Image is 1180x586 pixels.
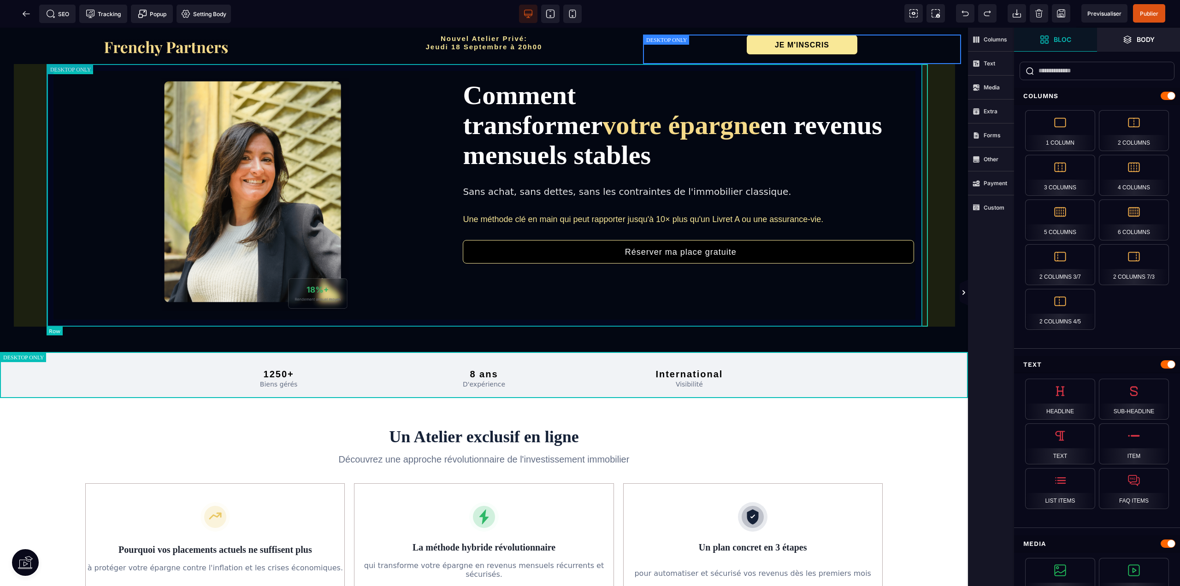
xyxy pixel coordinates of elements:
[463,82,602,112] span: transformer
[463,212,914,236] button: Réserver ma place gratuite
[1025,289,1095,330] div: 2 Columns 4/5
[260,353,298,360] span: Biens gérés
[676,353,703,360] span: Visibilité
[1025,379,1095,420] div: Headline
[984,180,1007,187] strong: Payment
[1025,468,1095,509] div: List Items
[354,533,613,551] p: qui transforme votre épargne en revenus mensuels récurrents et sécurisés.
[624,513,882,539] h3: Un plan concret en 3 étapes
[325,7,643,28] h2: Nouvel Atelier Privé: Jeudi 18 Septembre à 20h00
[984,132,1001,139] strong: Forms
[463,353,505,360] span: D'expérience
[86,9,121,18] span: Tracking
[1099,110,1169,151] div: 2 Columns
[1081,4,1127,23] span: Preview
[1014,88,1180,105] div: Columns
[1025,199,1095,240] div: 5 Columns
[1014,535,1180,552] div: Media
[46,9,69,18] span: SEO
[1025,155,1095,196] div: 3 Columns
[1025,423,1095,464] div: Text
[1099,244,1169,285] div: 2 Columns 7/3
[354,513,613,526] h3: La méthode hybride révolutionnaire
[201,475,230,504] img: 4c63a725c3b304b2c0a5e1a33d73ec16_growth-icon.svg
[1099,423,1169,464] div: Item
[984,204,1004,211] strong: Custom
[984,156,998,163] strong: Other
[102,12,230,29] img: f2a3730b544469f405c58ab4be6274e8_Capture_d%E2%80%99e%CC%81cran_2025-09-01_a%CC%80_20.57.27.png
[1099,199,1169,240] div: 6 Columns
[926,4,945,23] span: Screenshot
[86,516,344,528] h3: Pourquoi vos placements actuels ne suffisent plus
[904,4,923,23] span: View components
[7,400,961,418] h2: Un Atelier exclusif en ligne
[984,36,1007,43] strong: Columns
[138,9,166,18] span: Popup
[161,50,349,283] img: f2a836cbdba2297919ae17fac1211126_Capture_d%E2%80%99e%CC%81cran_2025-09-01_a%CC%80_21.00.57-min.png
[1014,28,1097,52] span: Open Blocks
[1087,10,1121,17] span: Previsualiser
[1025,110,1095,151] div: 1 Column
[1140,10,1158,17] span: Publier
[984,84,1000,91] strong: Media
[738,475,767,504] img: 59ef9bf7ba9b73c4c9a2e4ac6039e941_shield-icon.svg
[469,475,499,504] img: b6606ffbb4648694007e19b7dd4a8ba6_lightning-icon.svg
[1137,36,1155,43] strong: Body
[1025,244,1095,285] div: 2 Columns 3/7
[1054,36,1071,43] strong: Bloc
[463,82,889,142] span: en revenus mensuels stables
[181,9,226,18] span: Setting Body
[86,536,344,545] p: à protéger votre épargne contre l'inflation et les crises économiques.
[1099,155,1169,196] div: 4 Columns
[984,108,997,115] strong: Extra
[1097,28,1180,52] span: Open Layer Manager
[594,341,785,352] h2: International
[183,341,374,352] h2: 1250+
[307,425,661,438] p: Découvrez une approche révolutionnaire de l'investissement immobilier
[463,53,576,82] span: Comment
[1099,468,1169,509] div: FAQ Items
[746,7,858,27] button: JE M'INSCRIS
[463,158,914,170] div: Sans achat, sans dettes, sans les contraintes de l'immobilier classique.
[1014,356,1180,373] div: Text
[984,60,995,67] strong: Text
[1099,379,1169,420] div: Sub-Headline
[463,187,823,196] span: Une méthode clé en main qui peut rapporter jusqu'à 10× plus qu'un Livret A ou une assurance-vie.
[388,341,579,352] h2: 8 ans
